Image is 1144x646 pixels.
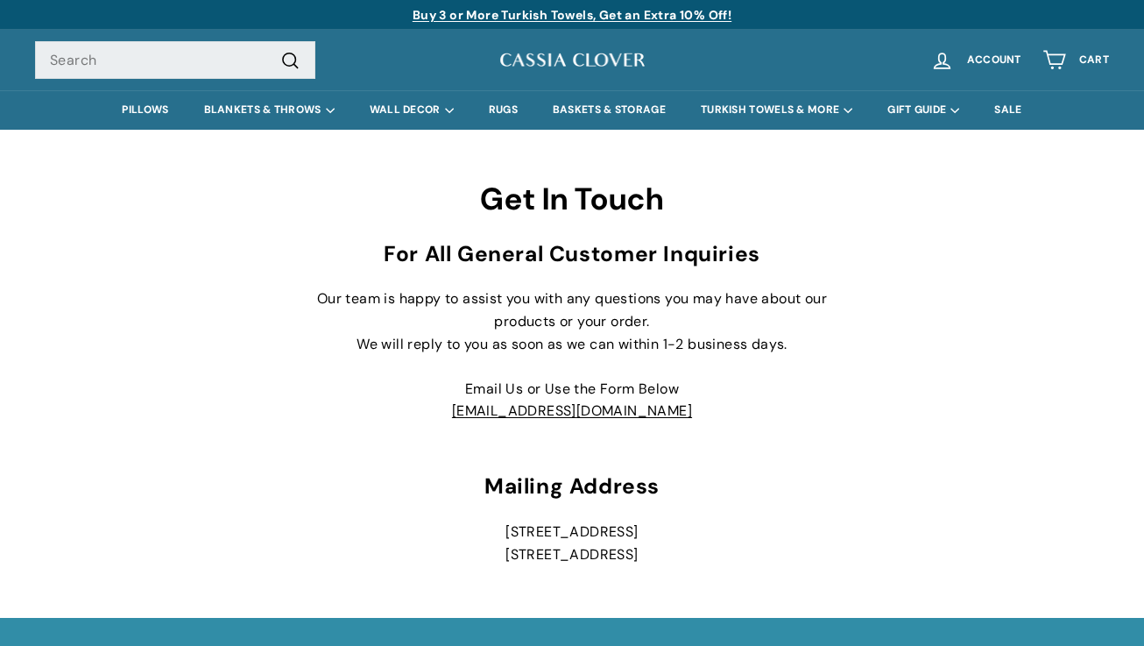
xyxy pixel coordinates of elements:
summary: BLANKETS & THROWS [187,90,352,130]
a: [EMAIL_ADDRESS][DOMAIN_NAME] [452,401,692,420]
span: Account [967,54,1021,66]
p: [STREET_ADDRESS] [STREET_ADDRESS] [300,521,844,565]
summary: GIFT GUIDE [870,90,977,130]
a: BASKETS & STORAGE [535,90,683,130]
a: Buy 3 or More Turkish Towels, Get an Extra 10% Off! [413,7,731,23]
a: Cart [1032,34,1119,86]
a: Account [920,34,1032,86]
span: Cart [1079,54,1109,66]
a: RUGS [471,90,535,130]
a: SALE [977,90,1039,130]
input: Search [35,41,315,80]
p: Our team is happy to assist you with any questions you may have about our products or your order.... [300,288,844,422]
h3: For All General Customer Inquiries [300,243,844,266]
summary: WALL DECOR [352,90,471,130]
a: PILLOWS [104,90,186,130]
h3: Mailing Address [300,475,844,499]
summary: TURKISH TOWELS & MORE [683,90,870,130]
h2: Get In Touch [300,182,844,217]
